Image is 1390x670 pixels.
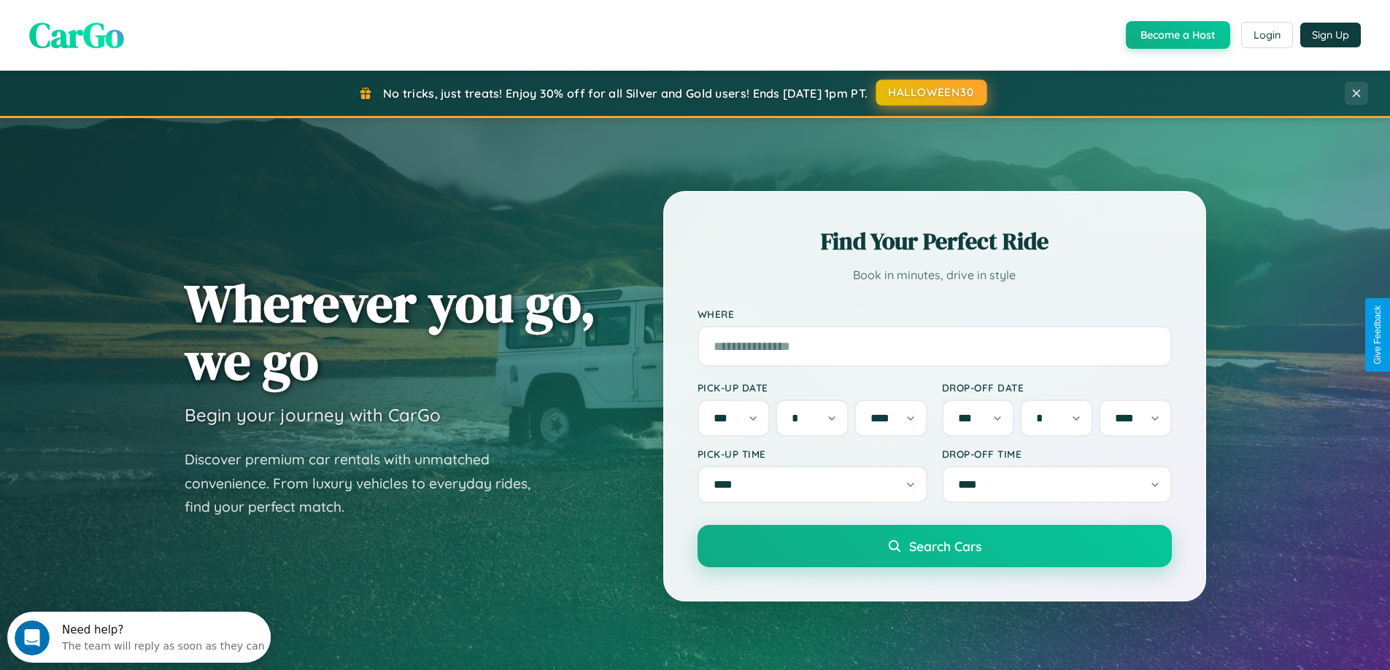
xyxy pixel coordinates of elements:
[876,79,987,106] button: HALLOWEEN30
[1126,21,1230,49] button: Become a Host
[698,381,927,394] label: Pick-up Date
[698,448,927,460] label: Pick-up Time
[15,620,50,655] iframe: Intercom live chat
[7,612,271,663] iframe: Intercom live chat discovery launcher
[1300,23,1361,47] button: Sign Up
[55,24,258,39] div: The team will reply as soon as they can
[185,448,549,519] p: Discover premium car rentals with unmatched convenience. From luxury vehicles to everyday rides, ...
[909,538,981,554] span: Search Cars
[942,448,1172,460] label: Drop-off Time
[698,308,1172,320] label: Where
[1372,305,1383,365] div: Give Feedback
[55,12,258,24] div: Need help?
[185,274,596,389] h1: Wherever you go, we go
[942,381,1172,394] label: Drop-off Date
[6,6,271,46] div: Open Intercom Messenger
[698,265,1172,286] p: Book in minutes, drive in style
[1241,22,1293,48] button: Login
[698,225,1172,257] h2: Find Your Perfect Ride
[29,11,124,59] span: CarGo
[185,404,441,426] h3: Begin your journey with CarGo
[383,86,868,101] span: No tricks, just treats! Enjoy 30% off for all Silver and Gold users! Ends [DATE] 1pm PT.
[698,525,1172,567] button: Search Cars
